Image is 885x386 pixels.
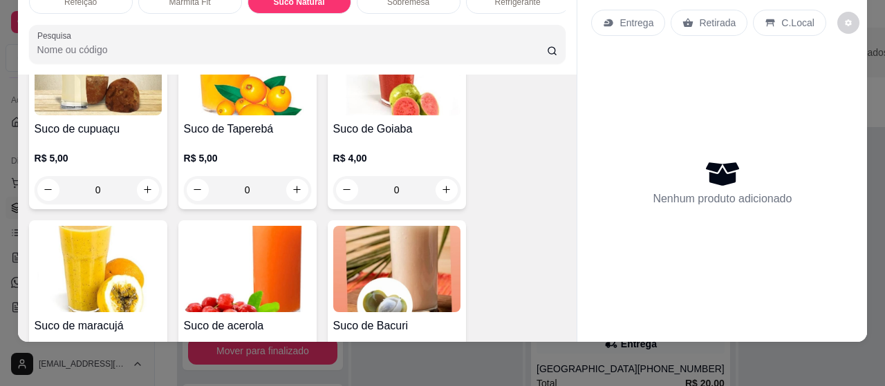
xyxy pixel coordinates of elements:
button: decrease-product-quantity [837,12,859,34]
img: product-image [333,226,460,312]
p: Nenhum produto adicionado [653,191,792,207]
h4: Suco de cupuaçu [35,121,162,137]
p: R$ 5,00 [184,151,311,165]
h4: Suco de maracujá [35,318,162,334]
img: product-image [184,226,311,312]
button: increase-product-quantity [436,179,458,201]
button: decrease-product-quantity [336,179,358,201]
button: increase-product-quantity [137,179,159,201]
button: decrease-product-quantity [187,179,209,201]
p: C.Local [781,16,814,30]
h4: Suco de Taperebá [184,121,311,137]
p: R$ 4,00 [333,151,460,165]
p: Entrega [619,16,653,30]
p: R$ 5,00 [35,151,162,165]
label: Pesquisa [37,30,76,41]
button: increase-product-quantity [286,179,308,201]
h4: Suco de Goiaba [333,121,460,137]
button: decrease-product-quantity [37,179,59,201]
img: product-image [35,226,162,312]
h4: Suco de acerola [184,318,311,334]
h4: Suco de Bacuri [333,318,460,334]
p: Retirada [699,16,736,30]
input: Pesquisa [37,43,547,57]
